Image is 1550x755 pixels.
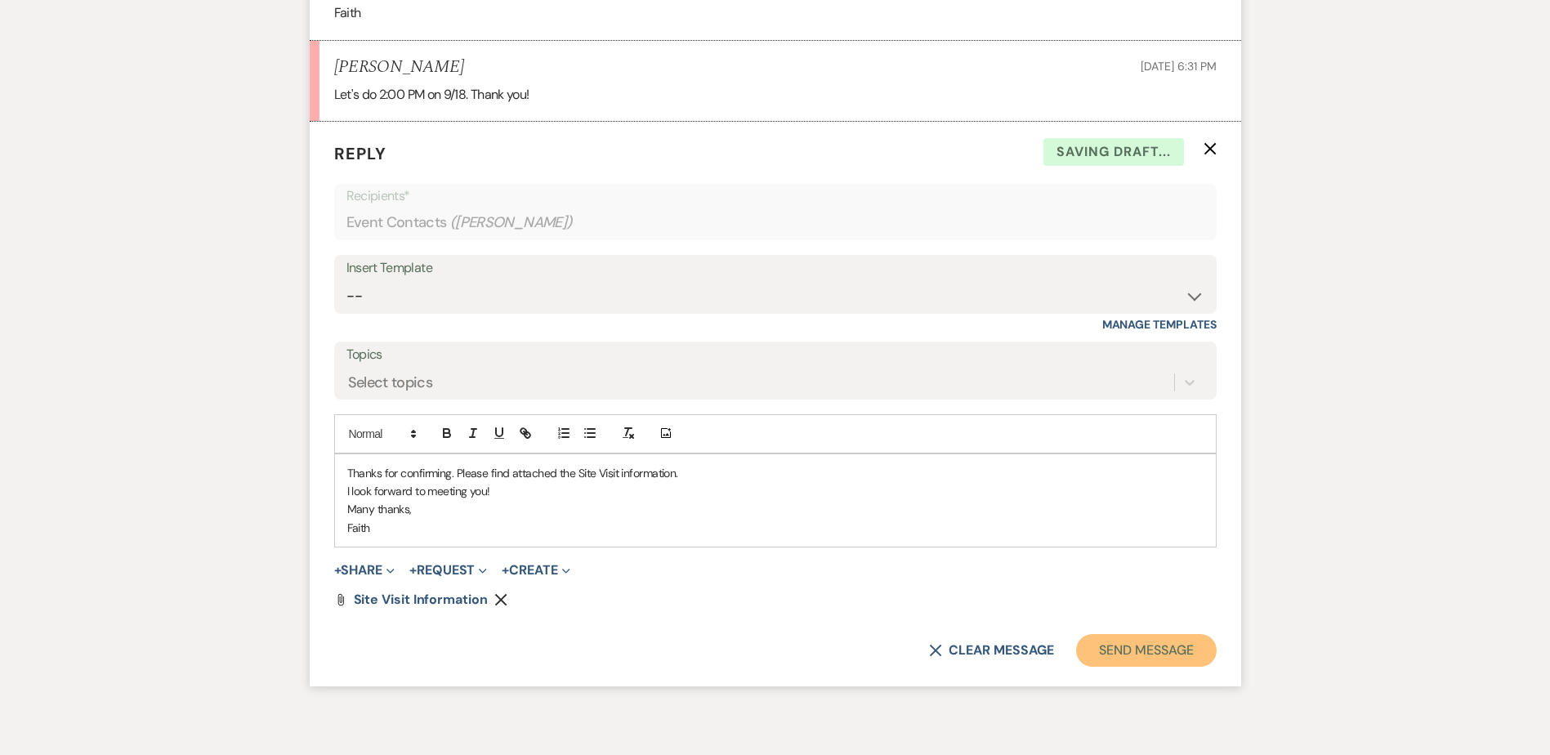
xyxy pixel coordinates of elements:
div: Event Contacts [346,207,1204,239]
p: Many thanks, [347,500,1204,518]
button: Request [409,564,487,577]
span: Saving draft... [1043,138,1184,166]
div: Insert Template [346,257,1204,280]
button: Share [334,564,395,577]
button: Create [502,564,570,577]
p: Thanks for confirming. Please find attached the Site Visit information. [347,464,1204,482]
button: Send Message [1076,634,1216,667]
label: Topics [346,343,1204,367]
span: + [502,564,509,577]
h5: [PERSON_NAME] [334,57,464,78]
span: + [409,564,417,577]
button: Clear message [929,644,1053,657]
p: Faith [347,519,1204,537]
span: [DATE] 6:31 PM [1141,59,1216,74]
span: ( [PERSON_NAME] ) [450,212,573,234]
span: Reply [334,143,386,164]
p: Faith [334,2,1217,24]
a: Manage Templates [1102,317,1217,332]
a: Site Visit Information [354,593,488,606]
span: + [334,564,342,577]
span: Site Visit Information [354,591,488,608]
div: Let's do 2:00 PM on 9/18. Thank you! [334,84,1217,105]
p: I look forward to meeting you! [347,482,1204,500]
div: Select topics [348,371,433,393]
p: Recipients* [346,185,1204,207]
